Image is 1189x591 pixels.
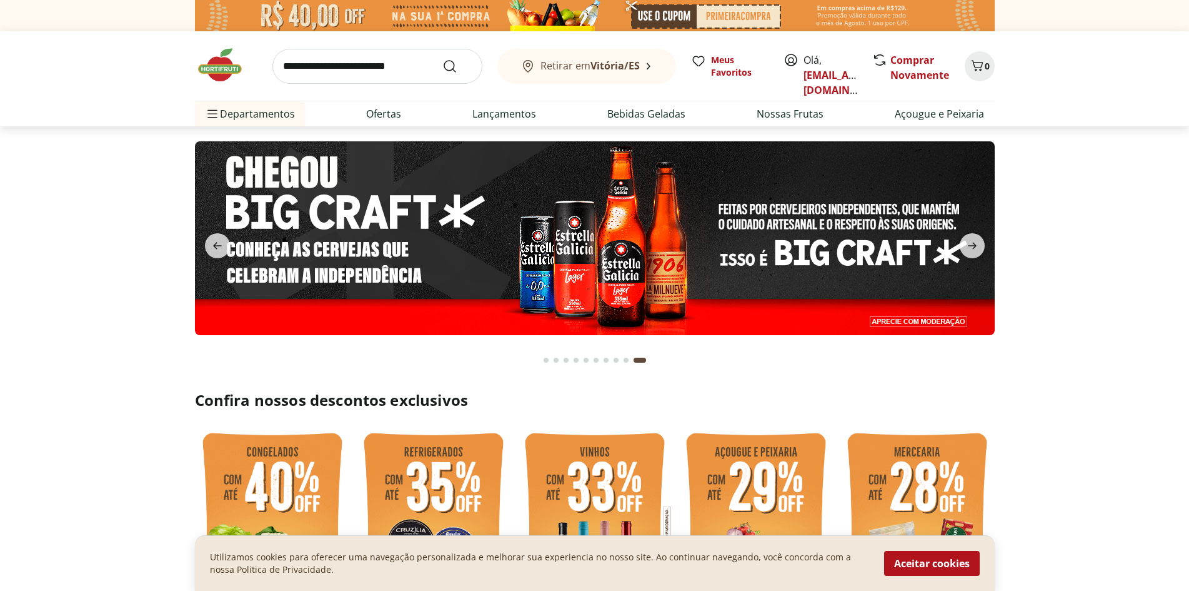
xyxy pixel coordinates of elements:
a: Bebidas Geladas [607,106,685,121]
a: Açougue e Peixaria [895,106,984,121]
a: Nossas Frutas [757,106,823,121]
a: Lançamentos [472,106,536,121]
a: Meus Favoritos [691,54,769,79]
span: Olá, [803,53,859,98]
button: Retirar emVitória/ES [497,49,676,84]
button: Carrinho [965,51,995,81]
a: [EMAIL_ADDRESS][DOMAIN_NAME] [803,68,890,97]
button: Go to page 4 from fs-carousel [571,345,581,375]
span: 0 [985,60,990,72]
b: Vitória/ES [590,59,640,73]
input: search [272,49,482,84]
button: Aceitar cookies [884,551,980,576]
a: Comprar Novamente [890,53,949,82]
span: Meus Favoritos [711,54,769,79]
button: Go to page 7 from fs-carousel [601,345,611,375]
img: stella [195,141,995,335]
button: Menu [205,99,220,129]
a: Ofertas [366,106,401,121]
button: Go to page 9 from fs-carousel [621,345,631,375]
span: Departamentos [205,99,295,129]
img: Hortifruti [195,46,257,84]
button: Go to page 1 from fs-carousel [541,345,551,375]
button: previous [195,233,240,258]
button: Submit Search [442,59,472,74]
button: Go to page 6 from fs-carousel [591,345,601,375]
p: Utilizamos cookies para oferecer uma navegação personalizada e melhorar sua experiencia no nosso ... [210,551,869,576]
button: Current page from fs-carousel [631,345,649,375]
button: Go to page 5 from fs-carousel [581,345,591,375]
button: Go to page 2 from fs-carousel [551,345,561,375]
span: Retirar em [540,60,640,71]
button: Go to page 3 from fs-carousel [561,345,571,375]
button: Go to page 8 from fs-carousel [611,345,621,375]
button: next [950,233,995,258]
h2: Confira nossos descontos exclusivos [195,390,995,410]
